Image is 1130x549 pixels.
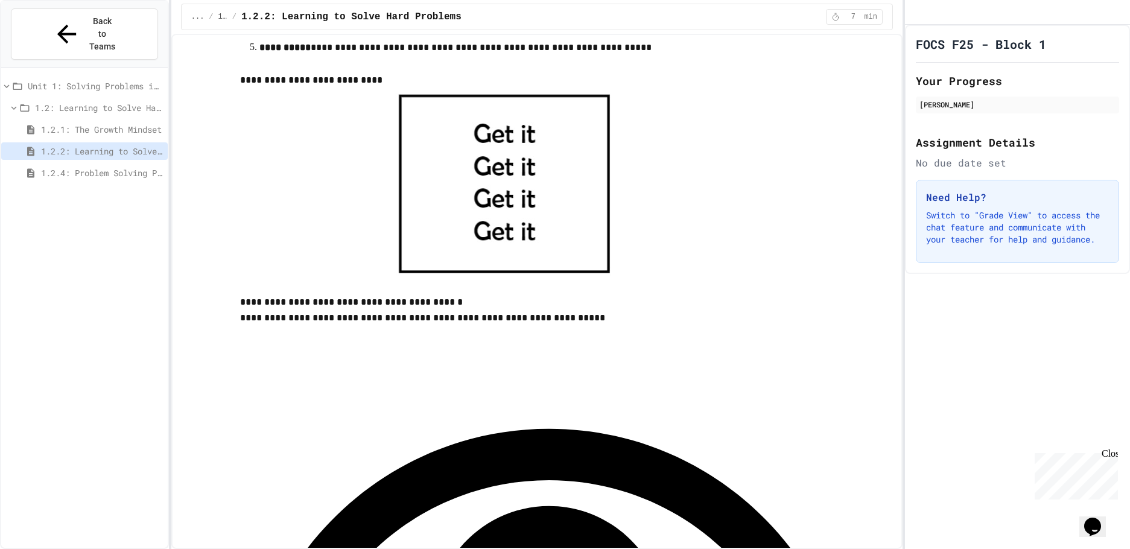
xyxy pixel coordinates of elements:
[88,15,116,53] span: Back to Teams
[191,12,205,22] span: ...
[1030,448,1118,500] iframe: chat widget
[926,209,1109,246] p: Switch to "Grade View" to access the chat feature and communicate with your teacher for help and ...
[916,36,1046,52] h1: FOCS F25 - Block 1
[41,167,163,179] span: 1.2.4: Problem Solving Practice
[926,190,1109,205] h3: Need Help?
[11,8,158,60] button: Back to Teams
[209,12,213,22] span: /
[241,10,462,24] span: 1.2.2: Learning to Solve Hard Problems
[916,72,1119,89] h2: Your Progress
[28,80,163,92] span: Unit 1: Solving Problems in Computer Science
[864,12,877,22] span: min
[916,156,1119,170] div: No due date set
[218,12,227,22] span: 1.2: Learning to Solve Hard Problems
[35,101,163,114] span: 1.2: Learning to Solve Hard Problems
[919,99,1116,110] div: [PERSON_NAME]
[843,12,863,22] span: 7
[41,145,163,157] span: 1.2.2: Learning to Solve Hard Problems
[1079,501,1118,537] iframe: chat widget
[916,134,1119,151] h2: Assignment Details
[232,12,236,22] span: /
[5,5,83,77] div: Chat with us now!Close
[41,123,163,136] span: 1.2.1: The Growth Mindset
